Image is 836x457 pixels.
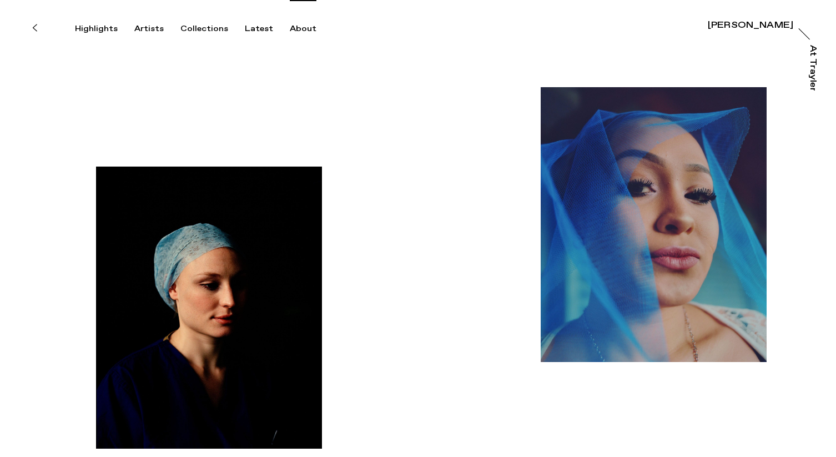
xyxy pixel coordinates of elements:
button: Latest [245,24,290,34]
div: About [290,24,316,34]
div: Collections [180,24,228,34]
a: At Trayler [806,45,817,91]
div: Highlights [75,24,118,34]
button: Collections [180,24,245,34]
button: Artists [134,24,180,34]
div: Latest [245,24,273,34]
button: Highlights [75,24,134,34]
div: Artists [134,24,164,34]
a: [PERSON_NAME] [708,21,793,32]
button: About [290,24,333,34]
div: At Trayler [808,45,817,92]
